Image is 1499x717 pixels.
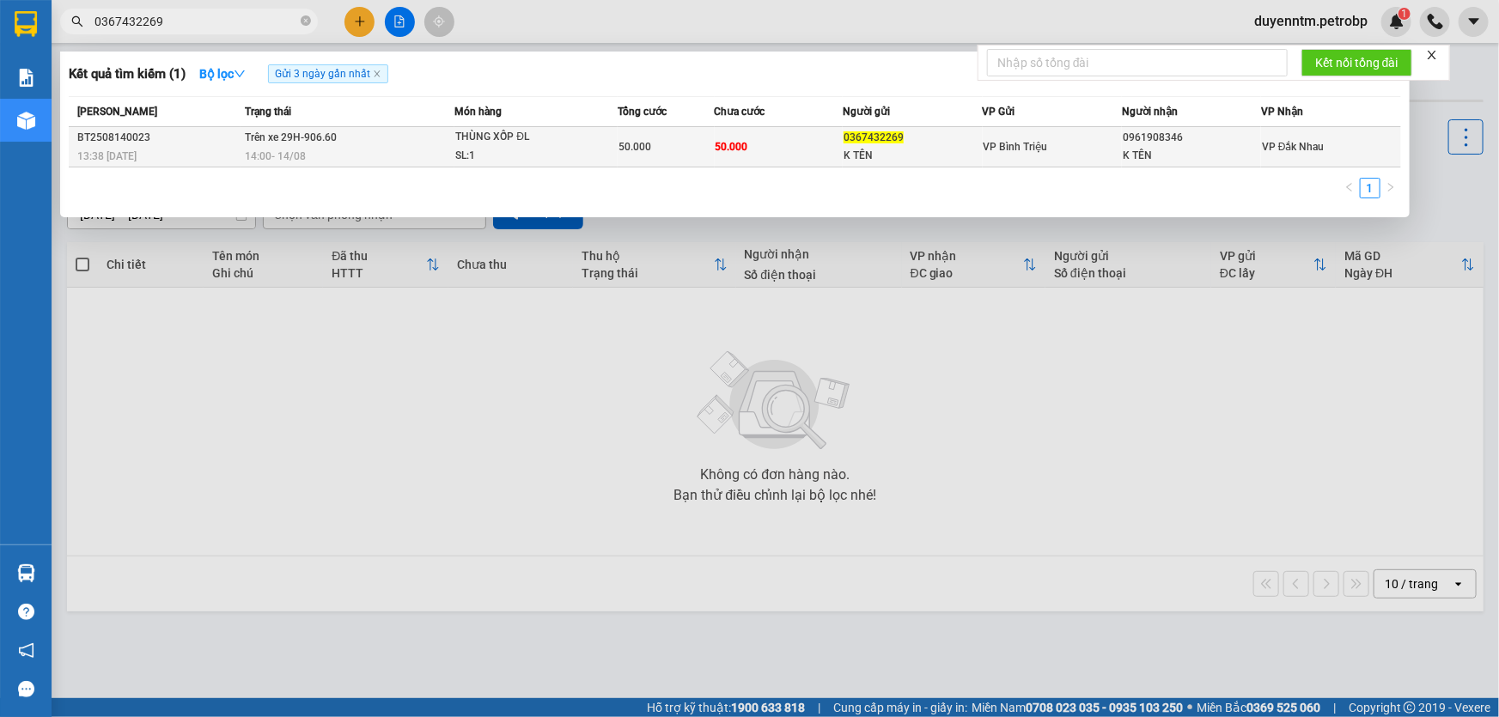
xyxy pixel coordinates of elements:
[17,69,35,87] img: solution-icon
[715,106,765,118] span: Chưa cước
[245,106,291,118] span: Trạng thái
[18,681,34,697] span: message
[199,67,246,81] strong: Bộ lọc
[1123,147,1260,165] div: K TÊN
[987,49,1288,76] input: Nhập số tổng đài
[268,64,388,83] span: Gửi 3 ngày gần nhất
[373,70,381,78] span: close
[1344,182,1355,192] span: left
[455,128,584,147] div: THÙNG XỐP ĐL
[1339,178,1360,198] li: Previous Page
[844,131,904,143] span: 0367432269
[1301,49,1412,76] button: Kết nối tổng đài
[77,106,157,118] span: [PERSON_NAME]
[984,141,1048,153] span: VP Bình Triệu
[245,150,306,162] span: 14:00 - 14/08
[1386,182,1396,192] span: right
[716,141,748,153] span: 50.000
[618,106,667,118] span: Tổng cước
[18,642,34,659] span: notification
[1315,53,1398,72] span: Kết nối tổng đài
[618,141,651,153] span: 50.000
[69,65,186,83] h3: Kết quả tìm kiếm ( 1 )
[301,14,311,30] span: close-circle
[94,12,297,31] input: Tìm tên, số ĐT hoặc mã đơn
[1380,178,1401,198] button: right
[18,604,34,620] span: question-circle
[17,112,35,130] img: warehouse-icon
[844,147,981,165] div: K TÊN
[301,15,311,26] span: close-circle
[983,106,1015,118] span: VP Gửi
[77,150,137,162] span: 13:38 [DATE]
[15,11,37,37] img: logo-vxr
[234,68,246,80] span: down
[1262,141,1325,153] span: VP Đắk Nhau
[843,106,890,118] span: Người gửi
[454,106,502,118] span: Món hàng
[1261,106,1303,118] span: VP Nhận
[1361,179,1380,197] a: 1
[17,564,35,582] img: warehouse-icon
[245,131,337,143] span: Trên xe 29H-906.60
[77,129,240,147] div: BT2508140023
[1339,178,1360,198] button: left
[455,147,584,166] div: SL: 1
[1360,178,1380,198] li: 1
[1426,49,1438,61] span: close
[1380,178,1401,198] li: Next Page
[1123,129,1260,147] div: 0961908346
[186,60,259,88] button: Bộ lọcdown
[71,15,83,27] span: search
[1122,106,1178,118] span: Người nhận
